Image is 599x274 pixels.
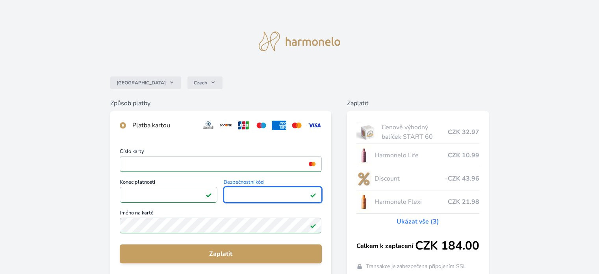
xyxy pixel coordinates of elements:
span: Czech [194,80,207,86]
img: discover.svg [219,121,233,130]
iframe: Iframe pro číslo karty [123,158,318,170]
input: Jméno na kartěPlatné pole [120,218,321,233]
span: CZK 32.97 [448,127,479,137]
img: maestro.svg [254,121,269,130]
img: amex.svg [272,121,286,130]
img: mc [307,160,317,168]
img: Platné pole [206,192,212,198]
span: Číslo karty [120,149,321,156]
img: jcb.svg [236,121,251,130]
h6: Způsob platby [110,99,331,108]
img: Platné pole [310,192,316,198]
a: Ukázat vše (3) [397,217,439,226]
span: Zaplatit [126,249,315,259]
span: CZK 21.98 [448,197,479,207]
img: mc.svg [289,121,304,130]
span: Bezpečnostní kód [224,180,321,187]
img: CLEAN_LIFE_se_stinem_x-lo.jpg [356,145,371,165]
img: discount-lo.png [356,169,371,188]
h6: Zaplatit [347,99,489,108]
iframe: Iframe pro bezpečnostní kód [227,189,318,200]
span: [GEOGRAPHIC_DATA] [117,80,166,86]
span: CZK 10.99 [448,151,479,160]
span: Konec platnosti [120,180,217,187]
span: -CZK 43.96 [445,174,479,183]
button: [GEOGRAPHIC_DATA] [110,76,181,89]
span: Celkem k zaplacení [356,241,415,251]
img: CLEAN_FLEXI_se_stinem_x-hi_(1)-lo.jpg [356,192,371,212]
span: Harmonelo Flexi [374,197,447,207]
span: Cenově výhodný balíček START 60 [382,123,447,142]
img: logo.svg [259,32,341,51]
img: start.jpg [356,122,379,142]
iframe: Iframe pro datum vypršení platnosti [123,189,214,200]
button: Czech [187,76,223,89]
img: visa.svg [307,121,322,130]
span: Jméno na kartě [120,211,321,218]
img: diners.svg [201,121,215,130]
div: Platba kartou [132,121,195,130]
span: Transakce je zabezpečena připojením SSL [366,263,466,270]
span: CZK 184.00 [415,239,479,253]
button: Zaplatit [120,244,321,263]
span: Harmonelo Life [374,151,447,160]
span: Discount [374,174,445,183]
img: Platné pole [310,222,316,229]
